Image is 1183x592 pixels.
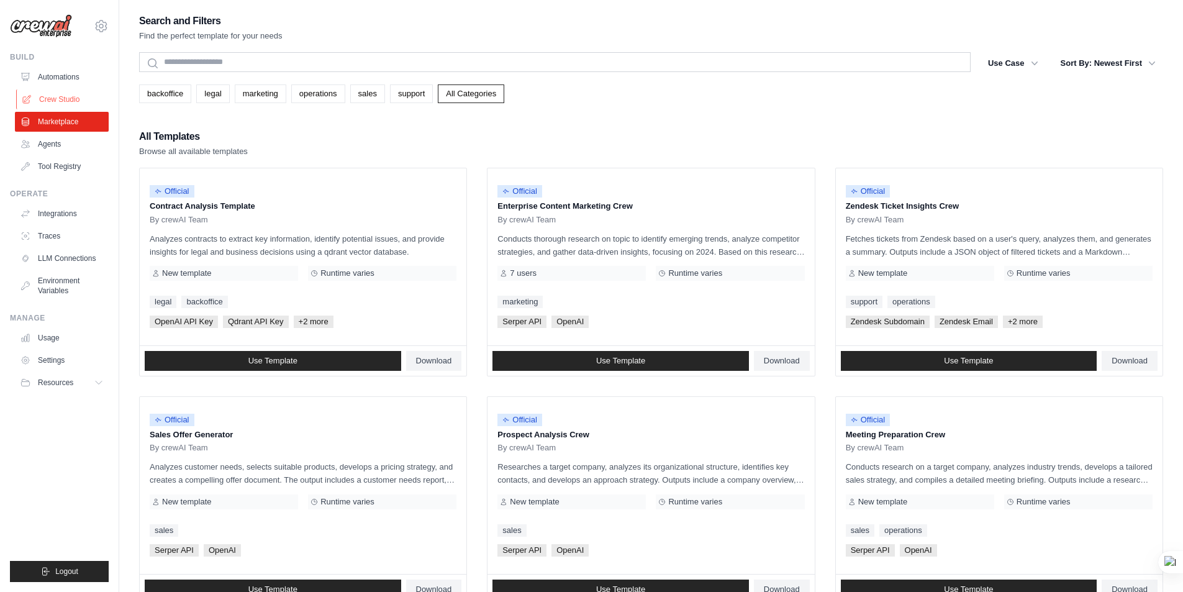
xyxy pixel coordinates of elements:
[416,356,452,366] span: Download
[15,350,109,370] a: Settings
[846,185,891,198] span: Official
[196,84,229,103] a: legal
[497,460,804,486] p: Researches a target company, analyzes its organizational structure, identifies key contacts, and ...
[15,112,109,132] a: Marketplace
[139,12,283,30] h2: Search and Filters
[1112,356,1148,366] span: Download
[15,157,109,176] a: Tool Registry
[139,30,283,42] p: Find the perfect template for your needs
[150,460,456,486] p: Analyzes customer needs, selects suitable products, develops a pricing strategy, and creates a co...
[235,84,286,103] a: marketing
[596,356,645,366] span: Use Template
[1053,52,1163,75] button: Sort By: Newest First
[150,215,208,225] span: By crewAI Team
[10,189,109,199] div: Operate
[492,351,749,371] a: Use Template
[16,89,110,109] a: Crew Studio
[887,296,935,308] a: operations
[162,268,211,278] span: New template
[1102,351,1158,371] a: Download
[15,204,109,224] a: Integrations
[846,296,882,308] a: support
[497,215,556,225] span: By crewAI Team
[497,524,526,537] a: sales
[181,296,227,308] a: backoffice
[223,316,289,328] span: Qdrant API Key
[248,356,297,366] span: Use Template
[858,497,907,507] span: New template
[15,226,109,246] a: Traces
[350,84,385,103] a: sales
[38,378,73,388] span: Resources
[668,497,722,507] span: Runtime varies
[162,497,211,507] span: New template
[145,351,401,371] a: Use Template
[15,134,109,154] a: Agents
[1017,497,1071,507] span: Runtime varies
[879,524,927,537] a: operations
[10,14,72,38] img: Logo
[10,561,109,582] button: Logout
[846,443,904,453] span: By crewAI Team
[846,429,1153,441] p: Meeting Preparation Crew
[846,215,904,225] span: By crewAI Team
[55,567,78,576] span: Logout
[150,185,194,198] span: Official
[15,373,109,393] button: Resources
[150,443,208,453] span: By crewAI Team
[10,52,109,62] div: Build
[1017,268,1071,278] span: Runtime varies
[320,268,374,278] span: Runtime varies
[139,128,248,145] h2: All Templates
[754,351,810,371] a: Download
[10,313,109,323] div: Manage
[668,268,722,278] span: Runtime varies
[497,232,804,258] p: Conducts thorough research on topic to identify emerging trends, analyze competitor strategies, a...
[497,200,804,212] p: Enterprise Content Marketing Crew
[551,316,589,328] span: OpenAI
[15,328,109,348] a: Usage
[406,351,462,371] a: Download
[1003,316,1043,328] span: +2 more
[846,200,1153,212] p: Zendesk Ticket Insights Crew
[150,414,194,426] span: Official
[15,67,109,87] a: Automations
[944,356,993,366] span: Use Template
[497,429,804,441] p: Prospect Analysis Crew
[294,316,333,328] span: +2 more
[846,544,895,557] span: Serper API
[846,524,874,537] a: sales
[846,414,891,426] span: Official
[935,316,998,328] span: Zendesk Email
[139,84,191,103] a: backoffice
[497,544,546,557] span: Serper API
[551,544,589,557] span: OpenAI
[150,316,218,328] span: OpenAI API Key
[438,84,504,103] a: All Categories
[497,316,546,328] span: Serper API
[841,351,1097,371] a: Use Template
[150,200,456,212] p: Contract Analysis Template
[510,268,537,278] span: 7 users
[204,544,241,557] span: OpenAI
[150,544,199,557] span: Serper API
[846,316,930,328] span: Zendesk Subdomain
[981,52,1046,75] button: Use Case
[846,460,1153,486] p: Conducts research on a target company, analyzes industry trends, develops a tailored sales strate...
[497,443,556,453] span: By crewAI Team
[150,296,176,308] a: legal
[497,185,542,198] span: Official
[846,232,1153,258] p: Fetches tickets from Zendesk based on a user's query, analyzes them, and generates a summary. Out...
[15,248,109,268] a: LLM Connections
[390,84,433,103] a: support
[764,356,800,366] span: Download
[150,429,456,441] p: Sales Offer Generator
[150,232,456,258] p: Analyzes contracts to extract key information, identify potential issues, and provide insights fo...
[15,271,109,301] a: Environment Variables
[497,296,543,308] a: marketing
[900,544,937,557] span: OpenAI
[291,84,345,103] a: operations
[858,268,907,278] span: New template
[320,497,374,507] span: Runtime varies
[510,497,559,507] span: New template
